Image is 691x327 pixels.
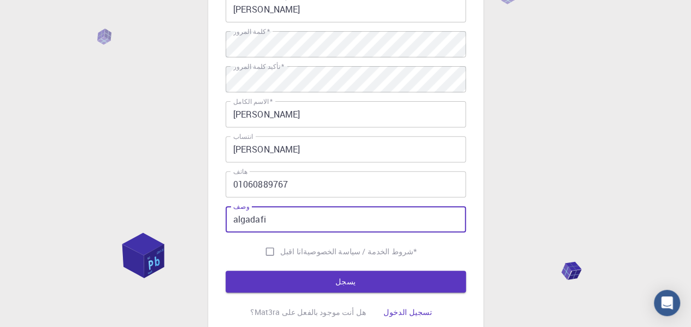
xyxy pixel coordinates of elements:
font: تسجيل الدخول [383,307,432,317]
font: انا اقبل [280,246,303,256]
font: تأكيد كلمة المرور [233,62,280,71]
a: شروط الخدمة / سياسة الخصوصية* [303,246,417,257]
font: شروط الخدمة / سياسة الخصوصية [303,246,414,256]
font: كلمة المرور [233,27,266,36]
font: هل أنت موجود بالفعل على Mat3ra؟ [250,307,366,317]
font: انتساب [233,132,253,141]
font: وصف [233,202,250,211]
div: فتح برنامج Intercom Messenger [654,290,680,316]
font: يسجل [335,276,356,287]
font: هاتف [233,167,247,176]
button: تسجيل الدخول [375,301,441,323]
font: الاسم الكامل [233,97,269,106]
button: يسجل [226,271,466,293]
